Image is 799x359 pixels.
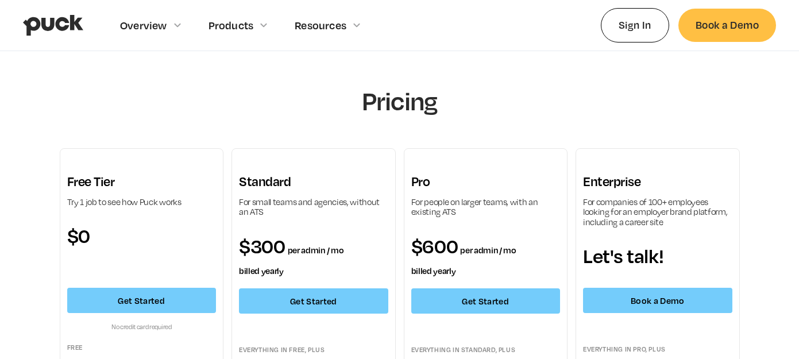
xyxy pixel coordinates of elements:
div: Try 1 job to see how Puck works [67,197,217,207]
a: Book a Demo [678,9,776,41]
a: Get Started [411,288,561,314]
a: Book a Demo [583,288,732,313]
div: Resources [295,19,346,32]
h3: Free Tier [67,173,217,190]
div: Free [67,343,217,352]
span: per admin / mo billed yearly [411,245,516,276]
div: Everything in pro, plus [583,345,732,354]
a: Get Started [239,288,388,314]
h3: Enterprise [583,173,732,190]
div: Products [209,19,254,32]
a: Sign In [601,8,669,42]
a: Get Started [67,288,217,313]
div: Overview [120,19,167,32]
div: For small teams and agencies, without an ATS [239,197,388,217]
h1: Pricing [213,86,586,116]
div: Everything in standard, plus [411,345,561,354]
div: Everything in FREE, plus [239,345,388,354]
div: $300 [239,236,388,277]
h3: Pro [411,173,561,190]
h3: Standard [239,173,388,190]
div: For people on larger teams, with an existing ATS [411,197,561,217]
div: Let's talk! [583,245,732,266]
div: $600 [411,236,561,277]
div: No credit card required [67,322,217,331]
div: $0 [67,225,217,246]
span: per admin / mo billed yearly [239,245,343,276]
div: For companies of 100+ employees looking for an employer brand platform, including a career site [583,197,732,227]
